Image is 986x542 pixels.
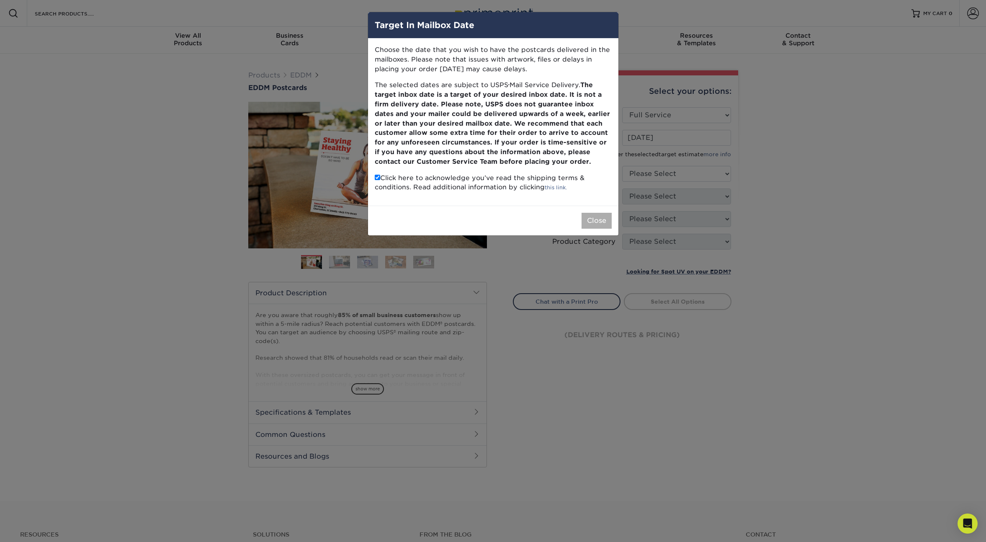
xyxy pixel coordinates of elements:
[545,184,567,191] a: this link.
[375,80,612,166] p: The selected dates are subject to USPS Mail Service Delivery.
[958,514,978,534] div: Open Intercom Messenger
[582,213,612,229] button: Close
[508,83,510,86] small: ®
[375,19,612,31] h4: Target In Mailbox Date
[375,81,610,165] b: The target inbox date is a target of your desired inbox date. It is not a firm delivery date. Ple...
[375,45,612,74] p: Choose the date that you wish to have the postcards delivered in the mailboxes. Please note that ...
[375,173,612,193] p: Click here to acknowledge you’ve read the shipping terms & conditions. Read additional informatio...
